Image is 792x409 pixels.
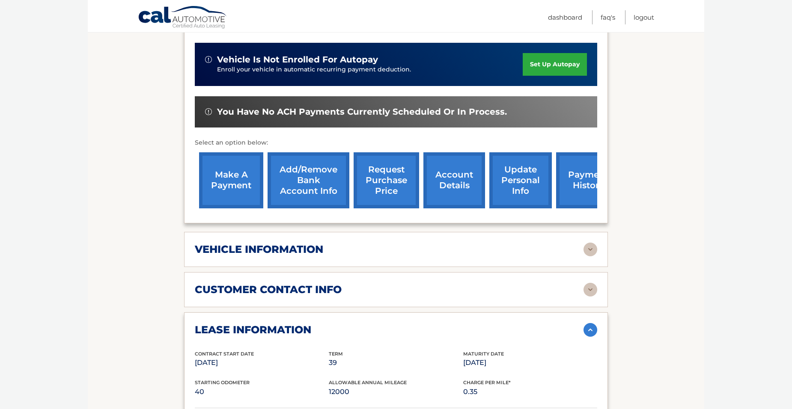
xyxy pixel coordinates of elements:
[329,379,407,385] span: Allowable Annual Mileage
[423,152,485,208] a: account details
[463,386,597,398] p: 0.35
[205,108,212,115] img: alert-white.svg
[584,243,597,256] img: accordion-rest.svg
[556,152,620,208] a: payment history
[463,351,504,357] span: Maturity Date
[329,351,343,357] span: Term
[329,386,463,398] p: 12000
[463,357,597,369] p: [DATE]
[354,152,419,208] a: request purchase price
[523,53,587,76] a: set up autopay
[195,323,311,336] h2: lease information
[463,379,511,385] span: Charge Per Mile*
[217,54,378,65] span: vehicle is not enrolled for autopay
[195,379,250,385] span: Starting Odometer
[548,10,582,24] a: Dashboard
[634,10,654,24] a: Logout
[205,56,212,63] img: alert-white.svg
[195,283,342,296] h2: customer contact info
[601,10,615,24] a: FAQ's
[195,386,329,398] p: 40
[195,243,323,256] h2: vehicle information
[584,283,597,296] img: accordion-rest.svg
[195,357,329,369] p: [DATE]
[584,323,597,337] img: accordion-active.svg
[268,152,349,208] a: Add/Remove bank account info
[138,6,228,30] a: Cal Automotive
[217,65,523,74] p: Enroll your vehicle in automatic recurring payment deduction.
[195,138,597,148] p: Select an option below:
[195,351,254,357] span: Contract Start Date
[329,357,463,369] p: 39
[489,152,552,208] a: update personal info
[217,107,507,117] span: You have no ACH payments currently scheduled or in process.
[199,152,263,208] a: make a payment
